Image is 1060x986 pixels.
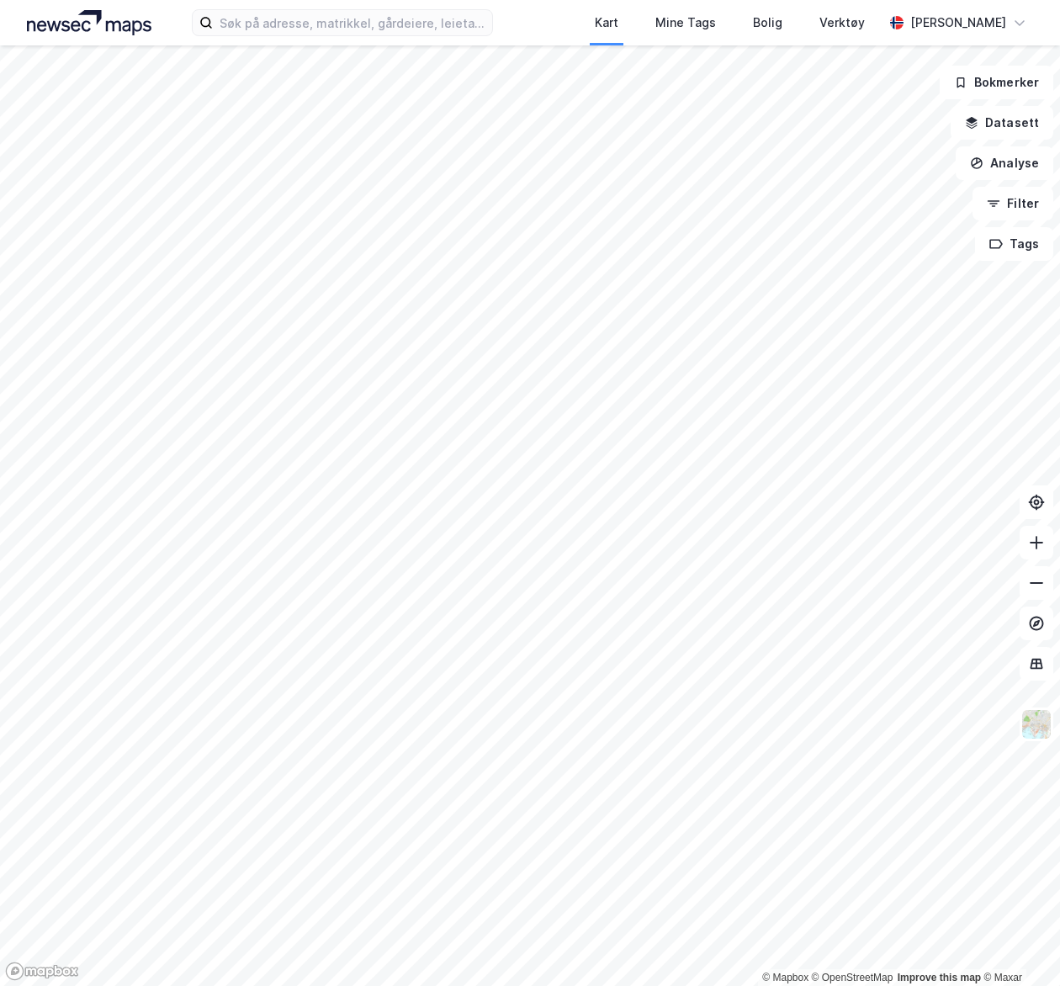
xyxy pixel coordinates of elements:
[976,905,1060,986] div: Kontrollprogram for chat
[898,972,981,983] a: Improve this map
[595,13,618,33] div: Kart
[213,10,491,35] input: Søk på adresse, matrikkel, gårdeiere, leietakere eller personer
[1020,708,1052,740] img: Z
[951,106,1053,140] button: Datasett
[956,146,1053,180] button: Analyse
[753,13,782,33] div: Bolig
[655,13,716,33] div: Mine Tags
[812,972,893,983] a: OpenStreetMap
[5,962,79,981] a: Mapbox homepage
[27,10,151,35] img: logo.a4113a55bc3d86da70a041830d287a7e.svg
[940,66,1053,99] button: Bokmerker
[819,13,865,33] div: Verktøy
[976,905,1060,986] iframe: Chat Widget
[975,227,1053,261] button: Tags
[910,13,1006,33] div: [PERSON_NAME]
[762,972,808,983] a: Mapbox
[973,187,1053,220] button: Filter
